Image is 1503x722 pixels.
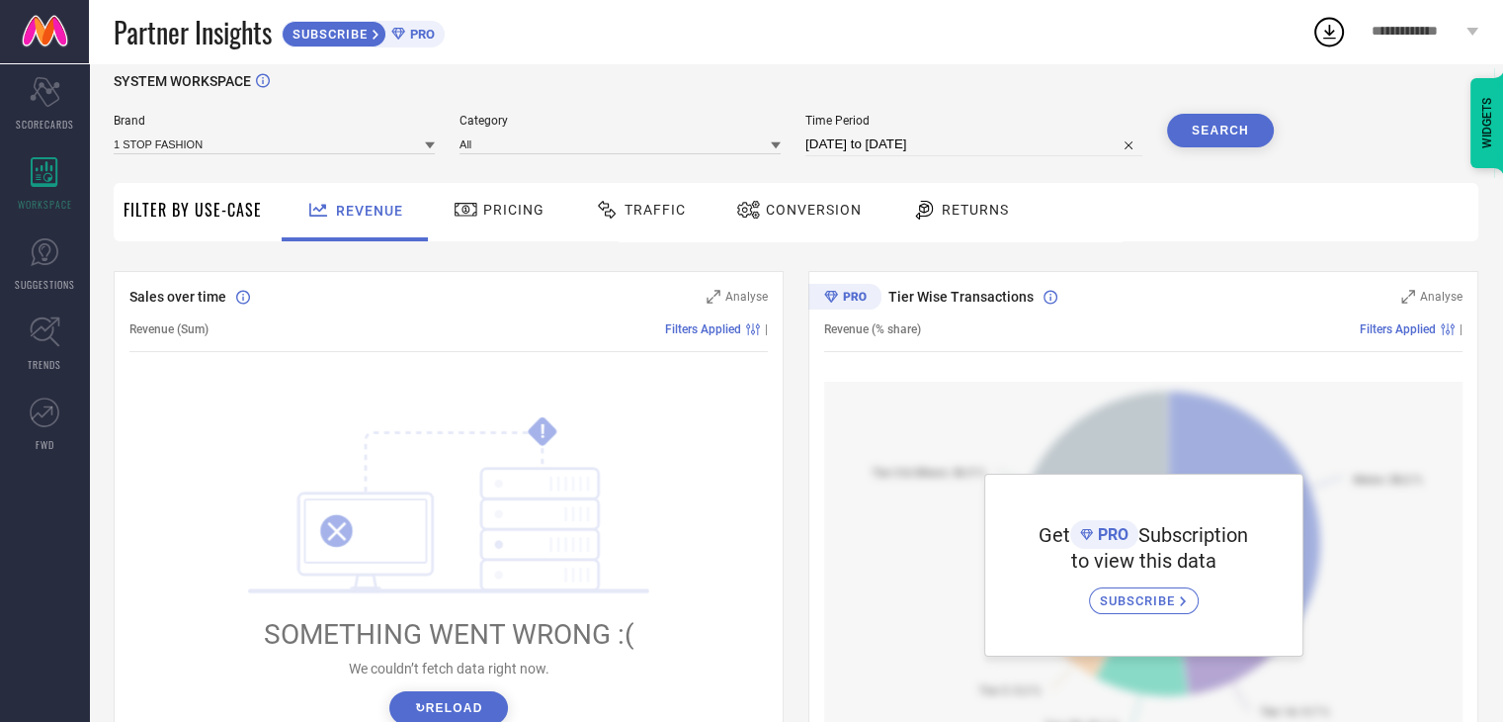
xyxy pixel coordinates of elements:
[15,277,75,292] span: SUGGESTIONS
[888,289,1034,305] span: Tier Wise Transactions
[665,322,741,336] span: Filters Applied
[18,197,72,212] span: WORKSPACE
[1071,549,1216,573] span: to view this data
[129,322,209,336] span: Revenue (Sum)
[483,202,544,218] span: Pricing
[336,203,403,219] span: Revenue
[541,420,545,443] tspan: !
[405,27,435,42] span: PRO
[124,198,262,222] span: Filter By Use-Case
[1167,114,1274,147] button: Search
[114,114,435,128] span: Brand
[1420,290,1462,304] span: Analyse
[824,322,921,336] span: Revenue (% share)
[942,202,1009,218] span: Returns
[283,27,373,42] span: SUBSCRIBE
[114,73,251,89] span: SYSTEM WORKSPACE
[459,114,781,128] span: Category
[1100,593,1180,608] span: SUBSCRIBE
[349,661,549,677] span: We couldn’t fetch data right now.
[1089,573,1199,614] a: SUBSCRIBE
[282,16,445,47] a: SUBSCRIBEPRO
[766,202,862,218] span: Conversion
[1360,322,1436,336] span: Filters Applied
[1460,322,1462,336] span: |
[725,290,768,304] span: Analyse
[1138,523,1248,547] span: Subscription
[1039,523,1070,547] span: Get
[16,117,74,132] span: SCORECARDS
[129,289,226,305] span: Sales over time
[805,133,1142,156] input: Select time period
[808,284,881,314] div: Premium
[1311,14,1347,49] div: Open download list
[36,437,54,452] span: FWD
[28,357,61,372] span: TRENDS
[1401,290,1415,304] svg: Zoom
[264,618,634,651] span: SOMETHING WENT WRONG :(
[1093,525,1128,544] span: PRO
[114,12,272,52] span: Partner Insights
[805,114,1142,128] span: Time Period
[765,322,768,336] span: |
[707,290,720,304] svg: Zoom
[625,202,686,218] span: Traffic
